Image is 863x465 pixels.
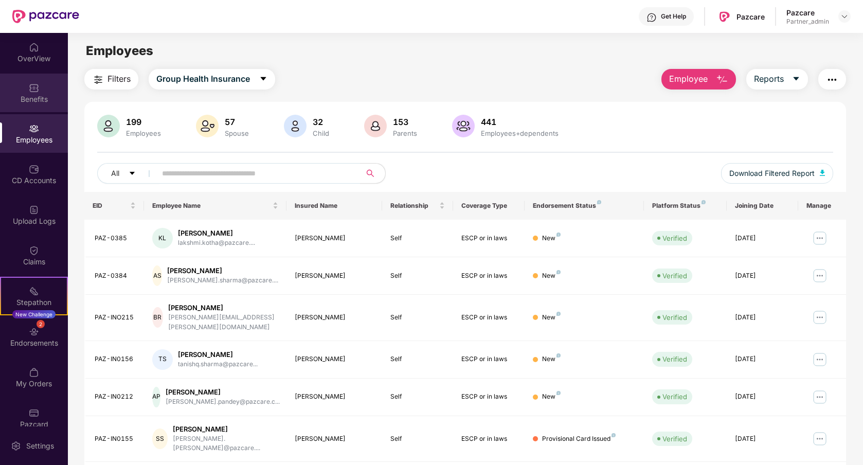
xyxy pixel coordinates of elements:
[812,230,828,246] img: manageButton
[754,73,784,85] span: Reports
[390,234,445,243] div: Self
[786,17,829,26] div: Partner_admin
[461,434,516,444] div: ESCP or in laws
[735,271,790,281] div: [DATE]
[391,117,419,127] div: 153
[735,392,790,402] div: [DATE]
[152,202,271,210] span: Employee Name
[29,42,39,52] img: svg+xml;base64,PHN2ZyBpZD0iSG9tZSIgeG1sbnM9Imh0dHA6Ly93d3cudzMub3JnLzIwMDAvc3ZnIiB3aWR0aD0iMjAiIG...
[735,434,790,444] div: [DATE]
[479,129,561,137] div: Employees+dependents
[107,73,131,85] span: Filters
[168,313,278,332] div: [PERSON_NAME][EMAIL_ADDRESS][PERSON_NAME][DOMAIN_NAME]
[84,69,138,90] button: Filters
[29,367,39,378] img: svg+xml;base64,PHN2ZyBpZD0iTXlfT3JkZXJzIiBkYXRhLW5hbWU9Ik15IE9yZGVycyIgeG1sbnM9Imh0dHA6Ly93d3cudz...
[735,313,790,323] div: [DATE]
[812,389,828,405] img: manageButton
[11,441,21,451] img: svg+xml;base64,PHN2ZyBpZD0iU2V0dGluZy0yMHgyMCIgeG1sbnM9Imh0dHA6Ly93d3cudzMub3JnLzIwMDAvc3ZnIiB3aW...
[29,327,39,337] img: svg+xml;base64,PHN2ZyBpZD0iRW5kb3JzZW1lbnRzIiB4bWxucz0iaHR0cDovL3d3dy53My5vcmcvMjAwMC9zdmciIHdpZH...
[173,434,278,454] div: [PERSON_NAME].[PERSON_NAME]@pazcare....
[364,115,387,137] img: svg+xml;base64,PHN2ZyB4bWxucz0iaHR0cDovL3d3dy53My5vcmcvMjAwMC9zdmciIHhtbG5zOnhsaW5rPSJodHRwOi8vd3...
[556,312,561,316] img: svg+xml;base64,PHN2ZyB4bWxucz0iaHR0cDovL3d3dy53My5vcmcvMjAwMC9zdmciIHdpZHRoPSI4IiBoZWlnaHQ9IjgiIH...
[812,309,828,326] img: manageButton
[144,192,287,220] th: Employee Name
[721,163,833,184] button: Download Filtered Report
[95,354,136,364] div: PAZ-IN0156
[390,271,445,281] div: Self
[661,12,686,21] div: Get Help
[223,129,251,137] div: Spouse
[223,117,251,127] div: 57
[542,313,561,323] div: New
[736,12,765,22] div: Pazcare
[812,351,828,368] img: manageButton
[311,129,331,137] div: Child
[97,115,120,137] img: svg+xml;base64,PHN2ZyB4bWxucz0iaHR0cDovL3d3dy53My5vcmcvMjAwMC9zdmciIHhtbG5zOnhsaW5rPSJodHRwOi8vd3...
[390,392,445,402] div: Self
[95,234,136,243] div: PAZ-0385
[29,164,39,174] img: svg+xml;base64,PHN2ZyBpZD0iQ0RfQWNjb3VudHMiIGRhdGEtbmFtZT0iQ0QgQWNjb3VudHMiIHhtbG5zPSJodHRwOi8vd3...
[735,354,790,364] div: [DATE]
[29,245,39,256] img: svg+xml;base64,PHN2ZyBpZD0iQ2xhaW0iIHhtbG5zPSJodHRwOi8vd3d3LnczLm9yZy8yMDAwL3N2ZyIgd2lkdGg9IjIwIi...
[23,441,57,451] div: Settings
[152,228,173,248] div: KL
[542,234,561,243] div: New
[178,350,258,360] div: [PERSON_NAME]
[29,408,39,418] img: svg+xml;base64,PHN2ZyBpZD0iUGF6Y2FyZCIgeG1sbnM9Imh0dHA6Ly93d3cudzMub3JnLzIwMDAvc3ZnIiB3aWR0aD0iMj...
[149,69,275,90] button: Group Health Insurancecaret-down
[29,83,39,93] img: svg+xml;base64,PHN2ZyBpZD0iQmVuZWZpdHMiIHhtbG5zPSJodHRwOi8vd3d3LnczLm9yZy8yMDAwL3N2ZyIgd2lkdGg9Ij...
[716,74,728,86] img: svg+xml;base64,PHN2ZyB4bWxucz0iaHR0cDovL3d3dy53My5vcmcvMjAwMC9zdmciIHhtbG5zOnhsaW5rPSJodHRwOi8vd3...
[542,354,561,364] div: New
[556,391,561,395] img: svg+xml;base64,PHN2ZyB4bWxucz0iaHR0cDovL3d3dy53My5vcmcvMjAwMC9zdmciIHdpZHRoPSI4IiBoZWlnaHQ9IjgiIH...
[152,349,173,370] div: TS
[111,168,119,179] span: All
[311,117,331,127] div: 32
[152,428,168,449] div: SS
[735,234,790,243] div: [DATE]
[662,434,687,444] div: Verified
[295,271,373,281] div: [PERSON_NAME]
[812,431,828,447] img: manageButton
[556,233,561,237] img: svg+xml;base64,PHN2ZyB4bWxucz0iaHR0cDovL3d3dy53My5vcmcvMjAwMC9zdmciIHdpZHRoPSI4IiBoZWlnaHQ9IjgiIH...
[542,434,616,444] div: Provisional Card Issued
[178,228,255,238] div: [PERSON_NAME]
[360,163,386,184] button: search
[702,200,706,204] img: svg+xml;base64,PHN2ZyB4bWxucz0iaHR0cDovL3d3dy53My5vcmcvMjAwMC9zdmciIHdpZHRoPSI4IiBoZWlnaHQ9IjgiIH...
[479,117,561,127] div: 441
[1,297,67,308] div: Stepathon
[729,168,815,179] span: Download Filtered Report
[646,12,657,23] img: svg+xml;base64,PHN2ZyBpZD0iSGVscC0zMngzMiIgeG1sbnM9Imh0dHA6Ly93d3cudzMub3JnLzIwMDAvc3ZnIiB3aWR0aD...
[196,115,219,137] img: svg+xml;base64,PHN2ZyB4bWxucz0iaHR0cDovL3d3dy53My5vcmcvMjAwMC9zdmciIHhtbG5zOnhsaW5rPSJodHRwOi8vd3...
[597,200,601,204] img: svg+xml;base64,PHN2ZyB4bWxucz0iaHR0cDovL3d3dy53My5vcmcvMjAwMC9zdmciIHdpZHRoPSI4IiBoZWlnaHQ9IjgiIH...
[92,74,104,86] img: svg+xml;base64,PHN2ZyB4bWxucz0iaHR0cDovL3d3dy53My5vcmcvMjAwMC9zdmciIHdpZHRoPSIyNCIgaGVpZ2h0PSIyNC...
[391,129,419,137] div: Parents
[840,12,849,21] img: svg+xml;base64,PHN2ZyBpZD0iRHJvcGRvd24tMzJ4MzIiIHhtbG5zPSJodHRwOi8vd3d3LnczLm9yZy8yMDAwL3N2ZyIgd2...
[662,354,687,364] div: Verified
[786,8,829,17] div: Pazcare
[95,392,136,402] div: PAZ-IN0212
[95,271,136,281] div: PAZ-0384
[86,43,153,58] span: Employees
[152,265,163,286] div: AS
[717,9,732,24] img: Pazcare_Logo.png
[295,392,373,402] div: [PERSON_NAME]
[360,169,380,177] span: search
[93,202,128,210] span: EID
[556,270,561,274] img: svg+xml;base64,PHN2ZyB4bWxucz0iaHR0cDovL3d3dy53My5vcmcvMjAwMC9zdmciIHdpZHRoPSI4IiBoZWlnaHQ9IjgiIH...
[167,276,278,285] div: [PERSON_NAME].sharma@pazcare....
[461,271,516,281] div: ESCP or in laws
[166,387,280,397] div: [PERSON_NAME]
[792,75,800,84] span: caret-down
[556,353,561,357] img: svg+xml;base64,PHN2ZyB4bWxucz0iaHR0cDovL3d3dy53My5vcmcvMjAwMC9zdmciIHdpZHRoPSI4IiBoZWlnaHQ9IjgiIH...
[820,170,825,176] img: svg+xml;base64,PHN2ZyB4bWxucz0iaHR0cDovL3d3dy53My5vcmcvMjAwMC9zdmciIHhtbG5zOnhsaW5rPSJodHRwOi8vd3...
[461,234,516,243] div: ESCP or in laws
[124,117,163,127] div: 199
[542,392,561,402] div: New
[295,434,373,444] div: [PERSON_NAME]
[166,397,280,407] div: [PERSON_NAME].pandey@pazcare.c...
[461,313,516,323] div: ESCP or in laws
[156,73,250,85] span: Group Health Insurance
[295,313,373,323] div: [PERSON_NAME]
[452,115,475,137] img: svg+xml;base64,PHN2ZyB4bWxucz0iaHR0cDovL3d3dy53My5vcmcvMjAwMC9zdmciIHhtbG5zOnhsaW5rPSJodHRwOi8vd3...
[812,267,828,284] img: manageButton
